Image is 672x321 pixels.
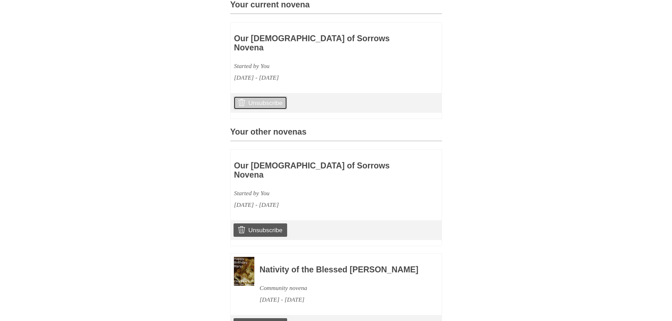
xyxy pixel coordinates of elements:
[234,199,397,211] div: [DATE] - [DATE]
[234,161,397,179] h3: Our [DEMOGRAPHIC_DATA] of Sorrows Novena
[234,257,254,286] img: Novena image
[260,282,423,294] div: Community novena
[260,294,423,305] div: [DATE] - [DATE]
[234,60,397,72] div: Started by You
[230,0,442,14] h3: Your current novena
[234,187,397,199] div: Started by You
[234,223,287,237] a: Unsubscribe
[260,265,423,274] h3: Nativity of the Blessed [PERSON_NAME]
[234,34,397,52] h3: Our [DEMOGRAPHIC_DATA] of Sorrows Novena
[234,72,397,84] div: [DATE] - [DATE]
[230,128,442,141] h3: Your other novenas
[234,96,287,110] a: Unsubscribe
